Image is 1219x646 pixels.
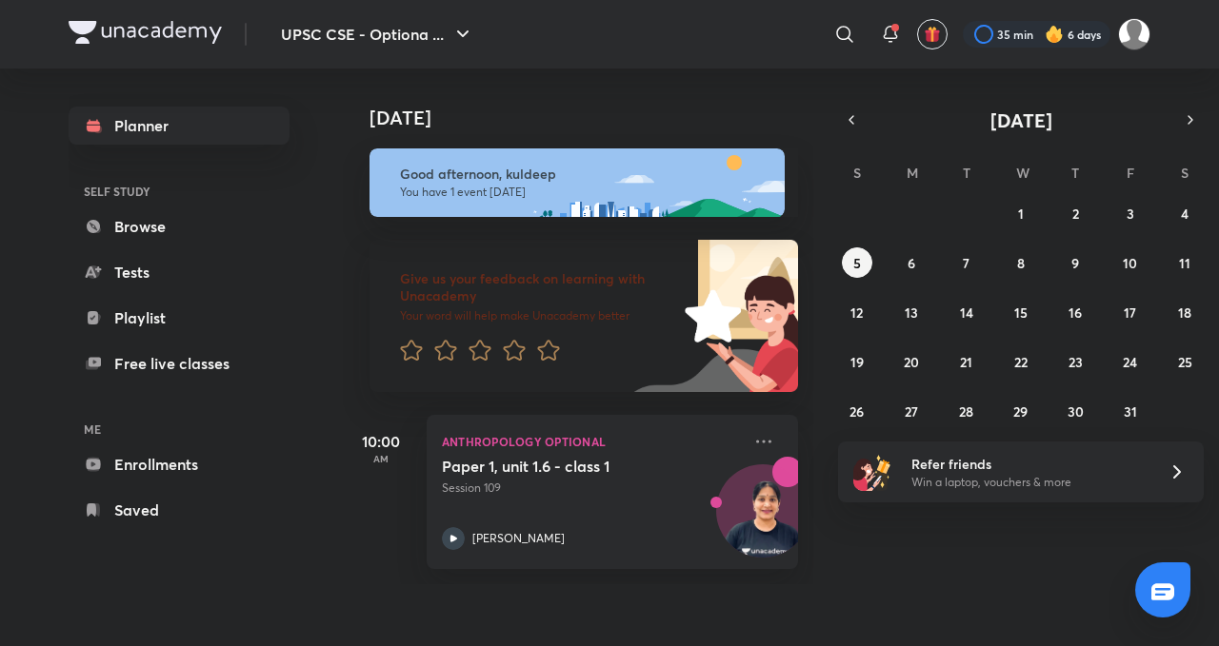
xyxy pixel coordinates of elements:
abbr: October 20, 2025 [904,353,919,371]
button: October 7, 2025 [951,247,982,278]
abbr: October 12, 2025 [850,303,863,322]
button: October 3, 2025 [1115,198,1146,228]
img: afternoon [370,148,785,217]
abbr: Sunday [853,164,861,182]
abbr: October 11, 2025 [1179,254,1190,272]
img: Company Logo [69,21,222,44]
abbr: October 16, 2025 [1069,303,1082,322]
a: Playlist [69,299,290,337]
abbr: October 29, 2025 [1013,402,1028,421]
img: feedback_image [620,240,798,392]
p: Your word will help make Unacademy better [400,308,678,323]
button: October 27, 2025 [896,396,927,426]
button: October 26, 2025 [842,396,872,426]
abbr: October 8, 2025 [1017,254,1025,272]
button: October 9, 2025 [1060,247,1090,278]
abbr: October 26, 2025 [849,402,864,421]
abbr: October 17, 2025 [1124,303,1136,322]
abbr: Friday [1127,164,1134,182]
abbr: October 21, 2025 [960,353,972,371]
abbr: October 14, 2025 [960,303,973,322]
button: October 24, 2025 [1115,346,1146,377]
abbr: October 19, 2025 [850,353,864,371]
button: October 1, 2025 [1006,198,1036,228]
button: October 14, 2025 [951,297,982,327]
button: October 18, 2025 [1169,297,1200,327]
button: [DATE] [865,107,1177,133]
img: kuldeep Ahir [1118,18,1150,50]
button: October 25, 2025 [1169,346,1200,377]
h6: Give us your feedback on learning with Unacademy [400,270,678,304]
a: Enrollments [69,445,290,483]
button: October 29, 2025 [1006,396,1036,426]
abbr: October 4, 2025 [1181,205,1189,223]
button: October 30, 2025 [1060,396,1090,426]
abbr: October 24, 2025 [1123,353,1137,371]
abbr: Monday [907,164,918,182]
a: Free live classes [69,344,290,382]
p: Anthropology Optional [442,430,741,453]
button: October 6, 2025 [896,247,927,278]
abbr: Thursday [1071,164,1079,182]
button: October 21, 2025 [951,346,982,377]
abbr: October 30, 2025 [1068,402,1084,421]
button: October 23, 2025 [1060,346,1090,377]
button: October 13, 2025 [896,297,927,327]
abbr: October 31, 2025 [1124,402,1137,421]
abbr: Wednesday [1016,164,1029,182]
span: [DATE] [990,108,1052,133]
abbr: October 27, 2025 [905,402,918,421]
abbr: October 28, 2025 [959,402,973,421]
abbr: October 25, 2025 [1178,353,1192,371]
abbr: Tuesday [963,164,970,182]
button: October 5, 2025 [842,247,872,278]
p: You have 1 event [DATE] [400,185,768,200]
a: Company Logo [69,21,222,49]
button: October 11, 2025 [1169,247,1200,278]
p: [PERSON_NAME] [472,530,565,547]
button: October 12, 2025 [842,297,872,327]
button: October 16, 2025 [1060,297,1090,327]
abbr: October 9, 2025 [1071,254,1079,272]
a: Tests [69,253,290,291]
abbr: October 3, 2025 [1127,205,1134,223]
p: Win a laptop, vouchers & more [911,474,1146,491]
button: October 2, 2025 [1060,198,1090,228]
h6: ME [69,413,290,445]
button: October 28, 2025 [951,396,982,426]
h4: [DATE] [370,107,817,129]
a: Planner [69,107,290,145]
abbr: October 18, 2025 [1178,303,1191,322]
abbr: October 22, 2025 [1014,353,1028,371]
a: Browse [69,207,290,245]
button: October 20, 2025 [896,346,927,377]
h6: Refer friends [911,454,1146,474]
button: October 8, 2025 [1006,247,1036,278]
abbr: October 2, 2025 [1072,205,1079,223]
abbr: October 13, 2025 [905,303,918,322]
button: UPSC CSE - Optiona ... [270,15,486,53]
button: avatar [917,19,948,49]
abbr: October 6, 2025 [908,254,915,272]
button: October 17, 2025 [1115,297,1146,327]
button: October 15, 2025 [1006,297,1036,327]
button: October 31, 2025 [1115,396,1146,426]
img: Avatar [717,475,809,566]
img: referral [853,453,891,491]
h5: Paper 1, unit 1.6 - class 1 [442,457,679,476]
button: October 22, 2025 [1006,346,1036,377]
abbr: October 10, 2025 [1123,254,1137,272]
p: Session 109 [442,480,741,497]
a: Saved [69,491,290,529]
abbr: October 1, 2025 [1018,205,1024,223]
abbr: October 5, 2025 [853,254,861,272]
button: October 4, 2025 [1169,198,1200,228]
h5: 10:00 [343,430,419,453]
abbr: October 7, 2025 [963,254,969,272]
button: October 10, 2025 [1115,247,1146,278]
h6: SELF STUDY [69,175,290,207]
abbr: October 15, 2025 [1014,303,1028,322]
abbr: Saturday [1181,164,1189,182]
abbr: October 23, 2025 [1069,353,1083,371]
p: AM [343,453,419,464]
